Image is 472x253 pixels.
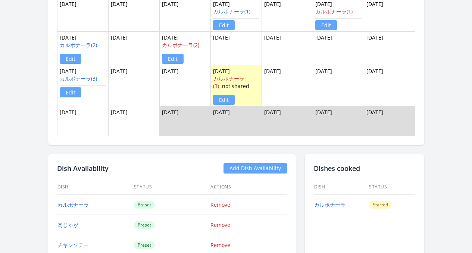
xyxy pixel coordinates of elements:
[60,87,81,97] a: Edit
[313,32,364,65] td: [DATE]
[314,163,415,174] h2: Dishes cooked
[159,106,210,136] td: [DATE]
[364,65,415,106] td: [DATE]
[57,201,89,208] a: カルボナーラ
[210,241,230,249] a: Remove
[210,201,230,208] a: Remove
[162,54,184,64] a: Edit
[364,32,415,65] td: [DATE]
[57,221,78,228] a: 肉じゃが
[57,163,109,174] h2: Dish Availability
[159,32,210,65] td: [DATE]
[60,54,81,64] a: Edit
[108,32,159,65] td: [DATE]
[369,179,415,195] th: Status
[60,41,97,49] a: カルボナーラ(2)
[57,241,89,249] a: チキンソテー
[210,106,262,136] td: [DATE]
[134,179,210,195] th: Status
[224,163,287,174] a: Add Dish Availability
[159,65,210,106] td: [DATE]
[210,221,230,228] a: Remove
[315,20,337,30] a: Edit
[369,201,392,209] span: Started
[313,65,364,106] td: [DATE]
[213,20,235,30] a: Edit
[57,65,108,106] td: [DATE]
[315,8,353,15] a: カルボナーラ(1)
[213,95,235,105] a: Edit
[57,179,134,195] th: Dish
[314,179,369,195] th: Dish
[210,179,287,195] th: Actions
[262,106,313,136] td: [DATE]
[134,201,155,209] span: Preset
[108,65,159,106] td: [DATE]
[134,221,155,229] span: Preset
[162,41,199,49] a: カルボナーラ(2)
[57,106,108,136] td: [DATE]
[313,106,364,136] td: [DATE]
[134,241,155,249] span: Preset
[314,201,346,208] a: カルボナーラ
[210,32,262,65] td: [DATE]
[262,32,313,65] td: [DATE]
[213,75,244,90] a: カルボナーラ(3)
[222,82,249,90] span: not shared
[210,65,262,106] td: [DATE]
[60,75,97,82] a: カルボナーラ(3)
[213,8,250,15] a: カルボナーラ(1)
[108,106,159,136] td: [DATE]
[364,106,415,136] td: [DATE]
[262,65,313,106] td: [DATE]
[57,32,108,65] td: [DATE]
